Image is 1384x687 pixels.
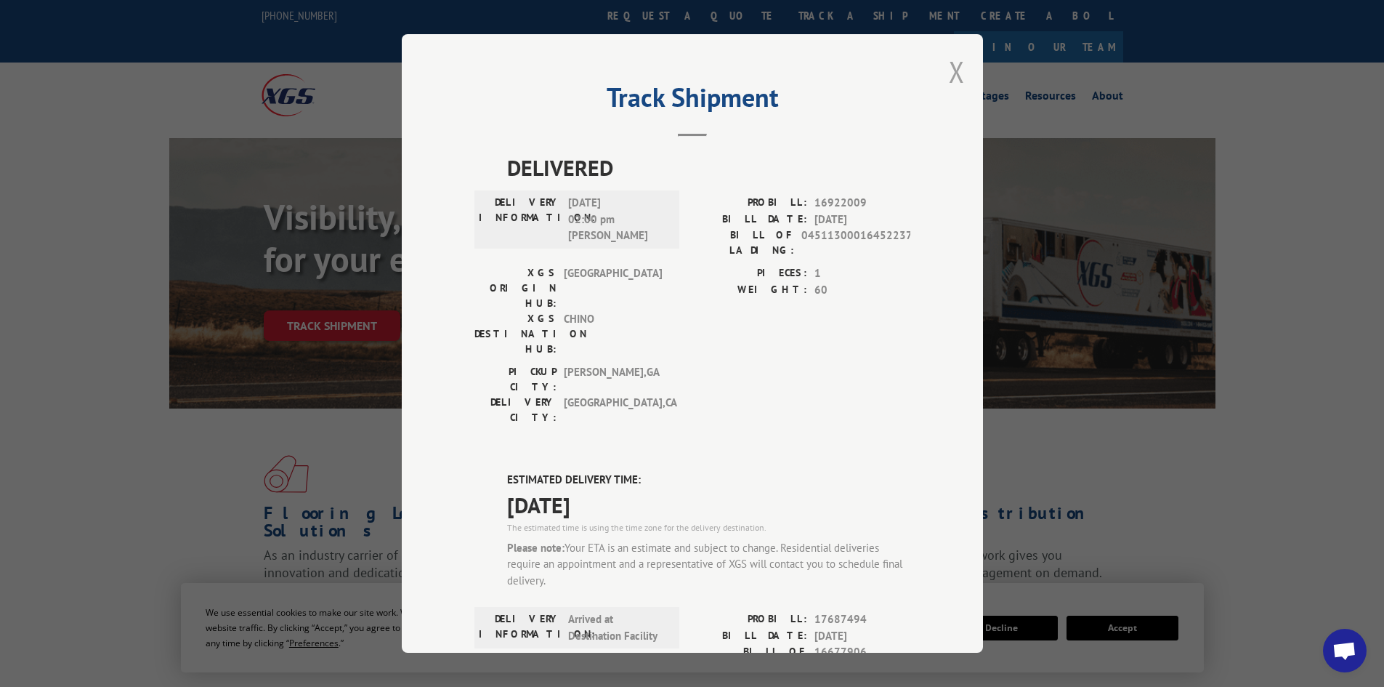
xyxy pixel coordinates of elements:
span: Arrived at Destination Facility [568,611,666,644]
label: DELIVERY INFORMATION: [479,195,561,244]
label: ESTIMATED DELIVERY TIME: [507,472,910,489]
span: 16677906 [814,644,910,675]
div: Open chat [1323,629,1367,672]
strong: Please note: [507,541,564,555]
span: [DATE] 02:00 pm [PERSON_NAME] [568,195,666,244]
span: [PERSON_NAME] , GA [564,364,662,395]
span: 17687494 [814,611,910,628]
label: WEIGHT: [692,282,807,299]
div: Your ETA is an estimate and subject to change. Residential deliveries require an appointment and ... [507,540,910,590]
label: BILL OF LADING: [692,644,807,675]
label: PICKUP CITY: [474,364,557,395]
h2: Track Shipment [474,87,910,115]
span: [DATE] [814,212,910,228]
span: DELIVERED [507,151,910,184]
span: [GEOGRAPHIC_DATA] [564,265,662,311]
label: BILL DATE: [692,628,807,645]
button: Close modal [949,52,965,91]
label: PROBILL: [692,195,807,212]
span: CHINO [564,311,662,357]
span: 04511300016452237 [801,228,910,258]
label: DELIVERY INFORMATION: [479,611,561,644]
span: [DATE] [507,489,910,521]
span: 60 [814,282,910,299]
label: PROBILL: [692,611,807,628]
span: [GEOGRAPHIC_DATA] , CA [564,395,662,425]
span: 16922009 [814,195,910,212]
span: [DATE] [814,628,910,645]
label: XGS ORIGIN HUB: [474,265,557,311]
label: XGS DESTINATION HUB: [474,311,557,357]
div: The estimated time is using the time zone for the delivery destination. [507,521,910,534]
label: BILL DATE: [692,212,807,228]
label: DELIVERY CITY: [474,395,557,425]
span: 1 [814,265,910,282]
label: BILL OF LADING: [692,228,794,258]
label: PIECES: [692,265,807,282]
